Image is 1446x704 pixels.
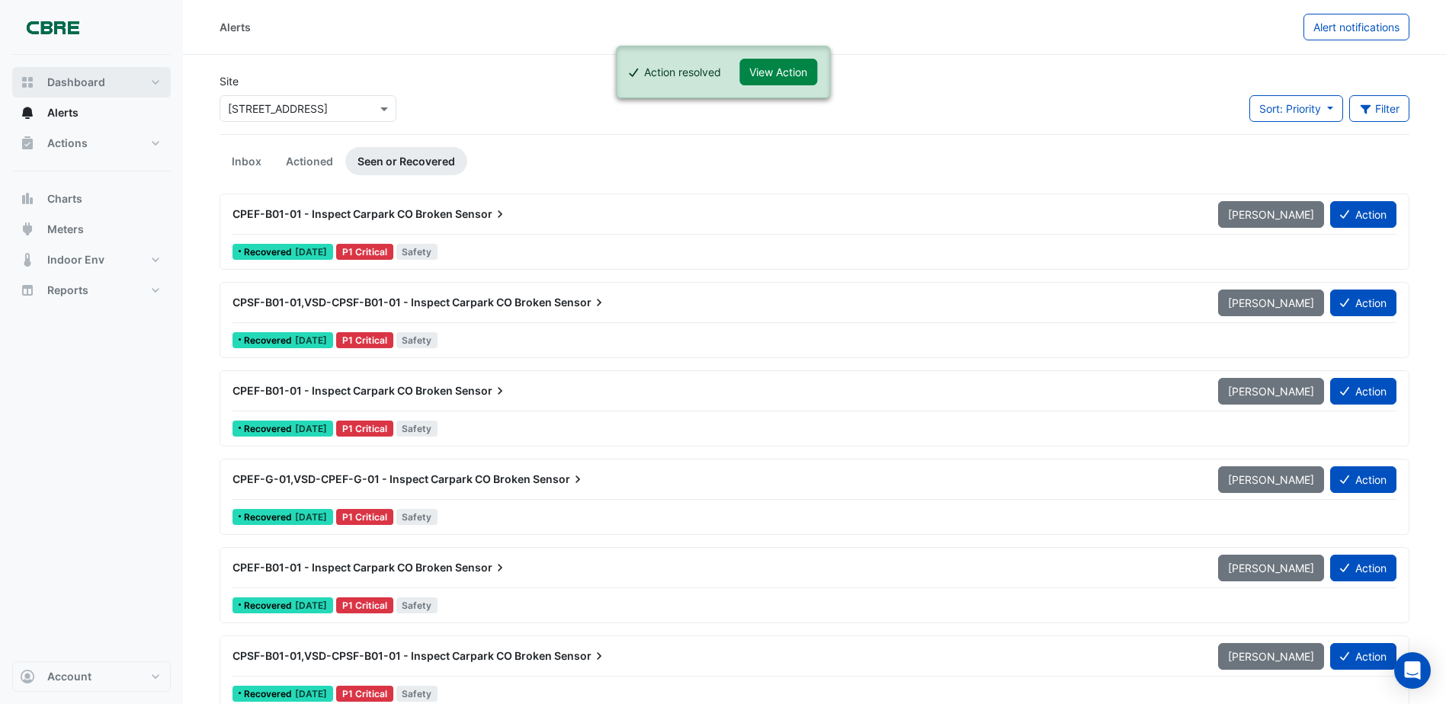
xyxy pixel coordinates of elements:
button: View Action [739,59,817,85]
span: Sensor [455,383,508,398]
button: [PERSON_NAME] [1218,378,1324,405]
span: [PERSON_NAME] [1228,650,1314,663]
span: Safety [396,244,438,260]
span: CPEF-B01-01 - Inspect Carpark CO Broken [232,207,453,220]
button: Alert notifications [1303,14,1409,40]
button: Charts [12,184,171,214]
button: Action [1330,201,1396,228]
button: Reports [12,275,171,306]
button: [PERSON_NAME] [1218,466,1324,493]
span: Fri 18-Apr-2025 02:45 AEST [295,423,327,434]
button: [PERSON_NAME] [1218,201,1324,228]
app-icon: Reports [20,283,35,298]
button: [PERSON_NAME] [1218,555,1324,581]
span: Account [47,669,91,684]
span: Fri 18-Apr-2025 02:45 AEST [295,600,327,611]
app-icon: Meters [20,222,35,237]
span: Safety [396,332,438,348]
span: Reports [47,283,88,298]
div: Open Intercom Messenger [1394,652,1431,689]
div: P1 Critical [336,597,393,613]
div: P1 Critical [336,509,393,525]
button: Account [12,661,171,692]
app-icon: Dashboard [20,75,35,90]
span: Actions [47,136,88,151]
span: CPSF-B01-01,VSD-CPSF-B01-01 - Inspect Carpark CO Broken [232,296,552,309]
app-icon: Actions [20,136,35,151]
a: Actioned [274,147,345,175]
div: Action resolved [644,64,721,80]
button: Action [1330,643,1396,670]
span: Sensor [554,295,607,310]
a: Seen or Recovered [345,147,467,175]
div: P1 Critical [336,244,393,260]
span: Fri 18-Apr-2025 02:45 AEST [295,334,327,346]
span: Recovered [244,336,295,345]
span: [PERSON_NAME] [1228,385,1314,398]
span: Recovered [244,424,295,434]
span: CPEF-B01-01 - Inspect Carpark CO Broken [232,384,453,397]
span: Recovered [244,248,295,257]
span: CPEF-B01-01 - Inspect Carpark CO Broken [232,561,453,574]
button: Actions [12,128,171,158]
span: CPEF-G-01,VSD-CPEF-G-01 - Inspect Carpark CO Broken [232,472,531,485]
button: [PERSON_NAME] [1218,643,1324,670]
span: Safety [396,686,438,702]
span: Fri 18-Apr-2025 02:45 AEST [295,246,327,258]
span: Alerts [47,105,79,120]
span: Alert notifications [1313,21,1400,34]
div: P1 Critical [336,421,393,437]
button: Action [1330,290,1396,316]
img: Company Logo [18,12,87,43]
button: Alerts [12,98,171,128]
app-icon: Charts [20,191,35,206]
span: CPSF-B01-01,VSD-CPSF-B01-01 - Inspect Carpark CO Broken [232,649,552,662]
span: Meters [47,222,84,237]
div: Alerts [220,19,251,35]
button: [PERSON_NAME] [1218,290,1324,316]
app-icon: Indoor Env [20,252,35,267]
span: Sensor [554,648,607,664]
button: Action [1330,378,1396,405]
button: Action [1330,555,1396,581]
app-icon: Alerts [20,105,35,120]
span: Sort: Priority [1259,102,1321,115]
span: Safety [396,509,438,525]
span: [PERSON_NAME] [1228,208,1314,221]
button: Indoor Env [12,245,171,275]
button: Dashboard [12,67,171,98]
button: Action [1330,466,1396,493]
div: P1 Critical [336,332,393,348]
span: Recovered [244,513,295,522]
span: Dashboard [47,75,105,90]
span: Recovered [244,601,295,610]
span: Safety [396,421,438,437]
span: Indoor Env [47,252,104,267]
span: [PERSON_NAME] [1228,473,1314,486]
button: Sort: Priority [1249,95,1343,122]
span: Sensor [533,472,585,487]
span: Fri 18-Apr-2025 02:45 AEST [295,688,327,699]
span: Sensor [455,206,508,222]
span: Fri 18-Apr-2025 02:45 AEST [295,511,327,523]
span: [PERSON_NAME] [1228,296,1314,309]
div: P1 Critical [336,686,393,702]
span: Sensor [455,560,508,575]
span: [PERSON_NAME] [1228,562,1314,574]
span: Charts [47,191,82,206]
span: Safety [396,597,438,613]
span: Recovered [244,690,295,699]
button: Meters [12,214,171,245]
label: Site [220,73,239,89]
a: Inbox [220,147,274,175]
button: Filter [1349,95,1410,122]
